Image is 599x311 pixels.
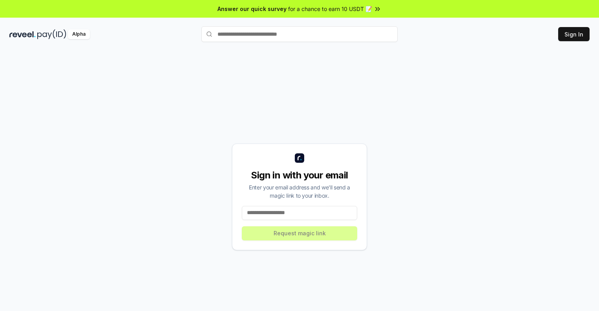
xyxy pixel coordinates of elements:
[558,27,590,41] button: Sign In
[242,169,357,182] div: Sign in with your email
[242,183,357,200] div: Enter your email address and we’ll send a magic link to your inbox.
[288,5,372,13] span: for a chance to earn 10 USDT 📝
[295,153,304,163] img: logo_small
[37,29,66,39] img: pay_id
[9,29,36,39] img: reveel_dark
[68,29,90,39] div: Alpha
[217,5,287,13] span: Answer our quick survey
